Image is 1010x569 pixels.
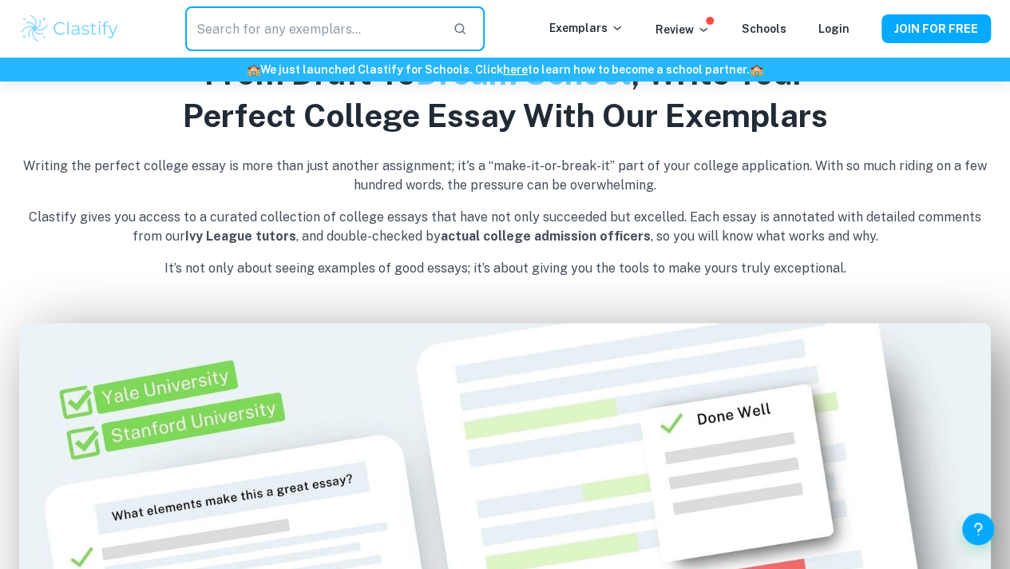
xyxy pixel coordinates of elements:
span: 🏫 [750,63,763,76]
p: Exemplars [549,19,624,37]
p: Writing the perfect college essay is more than just another assignment; it's a “make-it-or-break-... [19,157,991,195]
a: Login [818,22,850,35]
button: Help and Feedback [962,513,994,545]
p: Review [656,21,710,38]
p: It’s not only about seeing examples of good essays; it’s about giving you the tools to make yours... [19,259,991,278]
button: JOIN FOR FREE [881,14,991,43]
h6: We just launched Clastify for Schools. Click to learn how to become a school partner. [3,61,1007,78]
b: Ivy League tutors [185,229,296,244]
h2: From Draft To , Write Your Perfect College Essay With Our Exemplars [19,52,991,137]
p: Clastify gives you access to a curated collection of college essays that have not only succeeded ... [19,208,991,246]
input: Search for any exemplars... [185,6,441,51]
b: actual college admission officers [441,229,651,244]
img: Clastify logo [19,13,121,45]
a: here [503,63,528,76]
a: Schools [742,22,786,35]
span: 🏫 [247,63,260,76]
